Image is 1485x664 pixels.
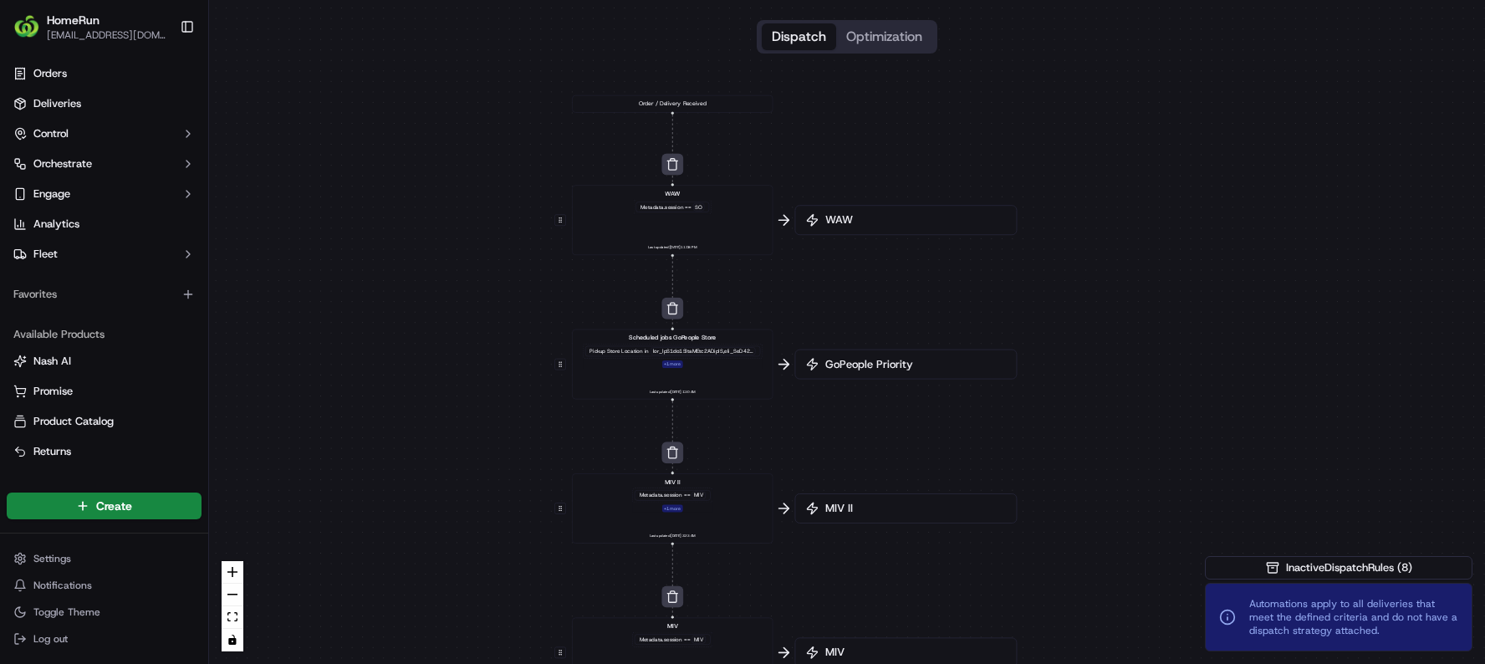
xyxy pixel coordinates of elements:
[7,90,202,117] a: Deliveries
[650,533,696,539] span: Last updated: [DATE] 3:23 AM
[33,354,71,369] span: Nash AI
[7,281,202,308] div: Favorites
[222,606,243,629] button: fit view
[651,347,755,355] div: lor_IpS1do1SItaMEtc2ADipIS,eli_SeD42DoE2t5INCidiDUNtu,lab_ETd0mAGn1ALIqUAeNi7ADM,ven_QuiSnostruDE...
[7,120,202,147] button: Control
[7,241,202,268] button: Fleet
[7,627,202,651] button: Log out
[13,354,195,369] a: Nash AI
[640,203,683,210] span: Metadata .session
[645,348,649,355] span: in
[33,186,70,202] span: Engage
[7,493,202,519] button: Create
[684,492,690,498] span: ==
[662,360,683,368] div: + 1 more
[47,28,166,42] button: [EMAIL_ADDRESS][DOMAIN_NAME]
[640,636,682,643] span: Metadata .session
[33,217,79,232] span: Analytics
[96,498,132,514] span: Create
[1249,597,1458,637] span: Automations apply to all deliveries that meet the defined criteria and do not have a dispatch str...
[222,584,243,606] button: zoom out
[822,212,1006,227] span: WAW
[684,636,690,643] span: ==
[13,13,40,40] img: HomeRun
[47,12,100,28] button: HomeRun
[629,334,716,342] span: Scheduled jobs GoPeople Store
[33,66,67,81] span: Orders
[33,126,69,141] span: Control
[665,189,680,197] span: WAW
[691,492,706,499] div: MIV
[33,96,81,111] span: Deliveries
[7,574,202,597] button: Notifications
[33,605,100,619] span: Toggle Theme
[7,181,202,207] button: Engage
[7,408,202,435] button: Product Catalog
[7,438,202,465] button: Returns
[13,414,195,429] a: Product Catalog
[33,247,58,262] span: Fleet
[589,348,642,355] span: Pickup Store Location
[762,23,836,50] button: Dispatch
[693,203,705,211] div: SO
[13,444,195,459] a: Returns
[822,357,1006,372] span: GoPeople Priority
[33,632,68,646] span: Log out
[7,547,202,570] button: Settings
[665,478,680,486] span: MIV II
[7,348,202,375] button: Nash AI
[7,600,202,624] button: Toggle Theme
[836,23,932,50] button: Optimization
[822,645,1006,660] span: MIV
[33,156,92,171] span: Orchestrate
[33,414,114,429] span: Product Catalog
[33,384,73,399] span: Promise
[1286,560,1412,575] span: Inactive Dispatch Rules ( 8 )
[685,203,691,210] span: ==
[662,504,683,512] div: + 1 more
[572,95,773,113] div: Order / Delivery Received
[33,444,71,459] span: Returns
[7,211,202,238] a: Analytics
[33,552,71,565] span: Settings
[222,561,243,584] button: zoom in
[648,244,697,251] span: Last updated: [DATE] 11:08 PM
[667,621,678,630] span: MIV
[7,151,202,177] button: Orchestrate
[13,384,195,399] a: Promise
[7,60,202,87] a: Orders
[222,629,243,651] button: toggle interactivity
[822,501,1006,516] span: MIV II
[7,321,202,348] div: Available Products
[650,388,696,395] span: Last updated: [DATE] 1:30 AM
[7,378,202,405] button: Promise
[691,636,706,643] div: MIV
[33,579,92,592] span: Notifications
[7,7,173,47] button: HomeRunHomeRun[EMAIL_ADDRESS][DOMAIN_NAME]
[640,492,682,498] span: Metadata .session
[1205,556,1472,580] button: InactiveDispatchRules (8)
